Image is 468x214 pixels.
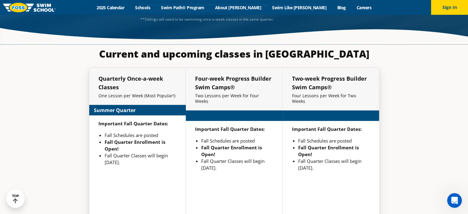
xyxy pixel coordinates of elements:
h5: Quarterly Once-a-week Classes [98,74,176,91]
a: Careers [351,5,377,10]
p: One Lesson per Week (Most Popular!) [98,93,176,99]
li: Fall Quarter Classes will begin [DATE]. [298,158,370,171]
a: About [PERSON_NAME] [210,5,267,10]
img: FOSS Swim School Logo [3,3,56,12]
div: TOP [12,194,19,204]
strong: Summer Quarter [94,107,136,114]
h5: Four-week Progress Builder Swim Camps® [195,74,273,91]
a: Swim Like [PERSON_NAME] [267,5,332,10]
strong: Fall Quarter Enrollment is Open! [105,139,165,152]
div: Josef Severson, Rachael Blom (group direct message) [140,16,328,22]
a: 2025 Calendar [91,5,130,10]
h3: Current and upcoming classes in [GEOGRAPHIC_DATA] [89,48,379,60]
strong: Important Fall Quarter Dates: [292,126,362,132]
div: **Siblings will need to be swimming once-a-week classes in the same quarter. [140,16,328,22]
strong: Important Fall Quarter Dates: [195,126,265,132]
a: Swim Path® Program [156,5,210,10]
p: Four Lessons per Week for Two Weeks [292,93,370,104]
strong: Fall Quarter Enrollment is Open! [201,144,262,157]
iframe: Intercom live chat [447,193,462,208]
strong: Fall Quarter Enrollment is Open! [298,144,359,157]
p: Two Lessons per Week for Four Weeks [195,93,273,104]
li: Fall Schedules are posted [105,132,176,139]
strong: Important Fall Quarter Dates: [98,120,168,127]
a: Schools [130,5,156,10]
li: Fall Schedules are posted [298,137,370,144]
li: Fall Quarter Classes will begin [DATE]. [105,152,176,166]
li: Fall Quarter Classes will begin [DATE]. [201,158,273,171]
h5: Two-week Progress Builder Swim Camps® [292,74,370,91]
li: Fall Schedules are posted [201,137,273,144]
a: Blog [332,5,351,10]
